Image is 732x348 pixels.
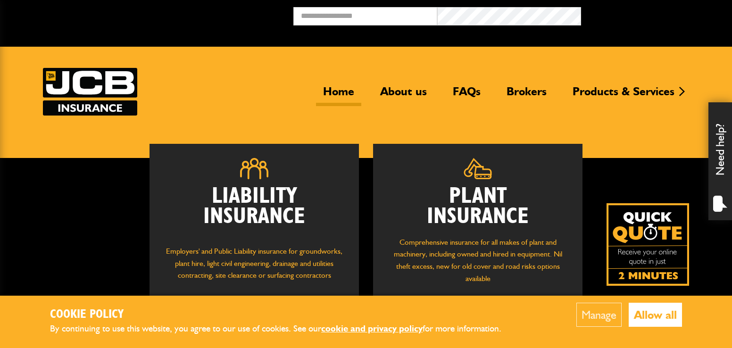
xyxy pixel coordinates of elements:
a: cookie and privacy policy [321,323,423,334]
a: JCB Insurance Services [43,68,137,116]
h2: Plant Insurance [387,186,568,227]
a: Brokers [499,84,554,106]
p: Employers' and Public Liability insurance for groundworks, plant hire, light civil engineering, d... [164,245,345,290]
a: About us [373,84,434,106]
h2: Cookie Policy [50,307,517,322]
img: Quick Quote [607,203,689,286]
div: Need help? [708,102,732,220]
p: By continuing to use this website, you agree to our use of cookies. See our for more information. [50,322,517,336]
button: Broker Login [581,7,725,22]
a: Get your insurance quote isn just 2-minutes [607,203,689,286]
button: Manage [576,303,622,327]
a: FAQs [446,84,488,106]
a: Products & Services [566,84,682,106]
h2: Liability Insurance [164,186,345,236]
button: Allow all [629,303,682,327]
a: Home [316,84,361,106]
p: Comprehensive insurance for all makes of plant and machinery, including owned and hired in equipm... [387,236,568,284]
img: JCB Insurance Services logo [43,68,137,116]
